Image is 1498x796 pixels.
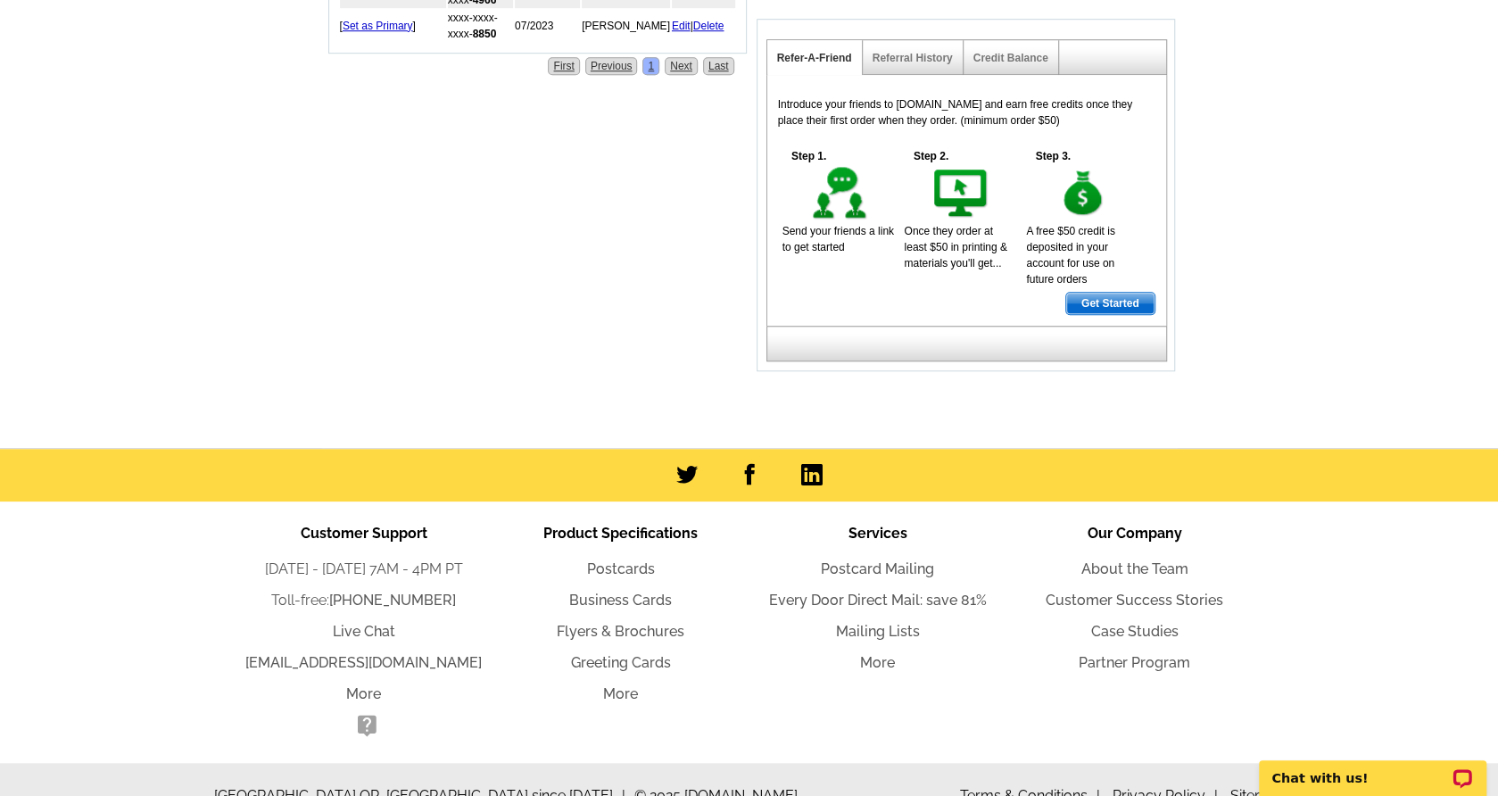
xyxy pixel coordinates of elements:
[1026,148,1080,164] h5: Step 3.
[1066,293,1155,314] span: Get Started
[1046,592,1223,609] a: Customer Success Stories
[1053,164,1114,223] img: step-3.gif
[848,525,907,542] span: Services
[703,57,734,75] a: Last
[582,10,670,42] td: [PERSON_NAME]
[340,10,446,42] td: [ ]
[333,623,395,640] a: Live Chat
[1026,225,1114,286] span: A free $50 credit is deposited in your account for use on future orders
[543,525,698,542] span: Product Specifications
[448,10,513,42] td: xxxx-xxxx-xxxx-
[672,10,735,42] td: |
[1081,560,1188,577] a: About the Team
[973,52,1048,64] a: Credit Balance
[236,590,492,611] li: Toll-free:
[343,20,413,32] a: Set as Primary
[777,52,852,64] a: Refer-A-Friend
[557,623,684,640] a: Flyers & Brochures
[473,28,497,40] strong: 8850
[1091,623,1179,640] a: Case Studies
[571,654,671,671] a: Greeting Cards
[782,148,836,164] h5: Step 1.
[778,96,1155,129] p: Introduce your friends to [DOMAIN_NAME] and earn free credits once they place their first order w...
[301,525,427,542] span: Customer Support
[569,592,672,609] a: Business Cards
[1247,740,1498,796] iframe: LiveChat chat widget
[904,225,1006,269] span: Once they order at least $50 in printing & materials you'll get...
[515,10,580,42] td: 07/2023
[603,685,638,702] a: More
[769,592,987,609] a: Every Door Direct Mail: save 81%
[821,560,934,577] a: Postcard Mailing
[904,148,957,164] h5: Step 2.
[642,57,659,75] a: 1
[587,560,655,577] a: Postcards
[836,623,920,640] a: Mailing Lists
[693,20,724,32] a: Delete
[931,164,992,223] img: step-2.gif
[236,559,492,580] li: [DATE] - [DATE] 7AM - 4PM PT
[873,52,953,64] a: Referral History
[585,57,638,75] a: Previous
[672,20,691,32] a: Edit
[329,592,456,609] a: [PHONE_NUMBER]
[1079,654,1190,671] a: Partner Program
[809,164,871,223] img: step-1.gif
[860,654,895,671] a: More
[346,685,381,702] a: More
[1088,525,1182,542] span: Our Company
[548,57,579,75] a: First
[245,654,482,671] a: [EMAIL_ADDRESS][DOMAIN_NAME]
[1065,292,1155,315] a: Get Started
[665,57,698,75] a: Next
[782,225,894,253] span: Send your friends a link to get started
